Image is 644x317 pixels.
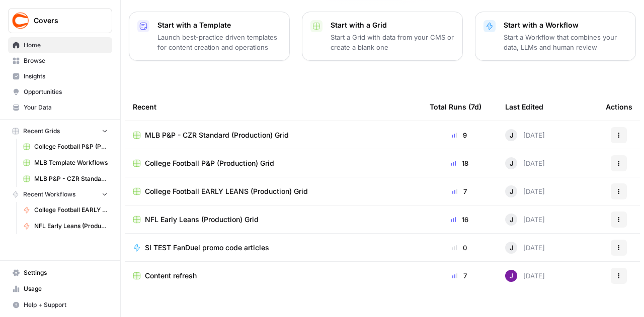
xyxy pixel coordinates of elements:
[145,186,308,196] span: College Football EARLY LEANS (Production) Grid
[133,215,414,225] a: NFL Early Leans (Production) Grid
[12,12,30,30] img: Covers Logo
[505,214,545,226] div: [DATE]
[8,68,112,84] a: Insights
[145,271,197,281] span: Content refresh
[129,12,290,61] button: Start with a TemplateLaunch best-practice driven templates for content creation and operations
[133,93,414,121] div: Recent
[505,185,545,197] div: [DATE]
[19,218,112,234] a: NFL Early Leans (Production)
[8,281,112,297] a: Usage
[19,139,112,155] a: College Football P&P (Production) Grid
[145,158,274,168] span: College Football P&P (Production) Grid
[430,93,481,121] div: Total Runs (7d)
[34,158,108,167] span: MLB Template Workflows
[157,32,281,52] p: Launch best-practice driven templates for content creation and operations
[24,300,108,309] span: Help + Support
[510,130,513,140] span: J
[19,155,112,171] a: MLB Template Workflows
[430,130,489,140] div: 9
[24,103,108,112] span: Your Data
[430,158,489,168] div: 18
[34,205,108,215] span: College Football EARLY LEANS (Production)
[19,202,112,218] a: College Football EARLY LEANS (Production)
[505,93,543,121] div: Last Edited
[133,243,414,253] a: SI TEST FanDuel promo code articles
[133,158,414,168] a: College Football P&P (Production) Grid
[430,243,489,253] div: 0
[505,270,545,282] div: [DATE]
[510,186,513,196] span: J
[8,297,112,313] button: Help + Support
[331,32,454,52] p: Start a Grid with data from your CMS or create a blank one
[34,222,108,231] span: NFL Early Leans (Production)
[505,129,545,141] div: [DATE]
[505,270,517,282] img: nj1ssy6o3lyd6ijko0eoja4aphzn
[8,37,112,53] a: Home
[504,32,627,52] p: Start a Workflow that combines your data, LLMs and human review
[505,242,545,254] div: [DATE]
[24,72,108,81] span: Insights
[8,124,112,139] button: Recent Grids
[24,87,108,96] span: Opportunities
[510,158,513,168] span: J
[8,53,112,69] a: Browse
[34,174,108,183] span: MLB P&P - CZR Standard (Production) Grid
[133,271,414,281] a: Content refresh
[606,93,632,121] div: Actions
[8,99,112,116] a: Your Data
[24,41,108,50] span: Home
[430,271,489,281] div: 7
[8,187,112,202] button: Recent Workflows
[133,130,414,140] a: MLB P&P - CZR Standard (Production) Grid
[23,190,75,199] span: Recent Workflows
[145,130,289,140] span: MLB P&P - CZR Standard (Production) Grid
[8,84,112,100] a: Opportunities
[505,157,545,169] div: [DATE]
[510,215,513,225] span: J
[8,265,112,281] a: Settings
[302,12,463,61] button: Start with a GridStart a Grid with data from your CMS or create a blank one
[145,215,259,225] span: NFL Early Leans (Production) Grid
[157,20,281,30] p: Start with a Template
[475,12,636,61] button: Start with a WorkflowStart a Workflow that combines your data, LLMs and human review
[24,268,108,277] span: Settings
[34,16,95,26] span: Covers
[34,142,108,151] span: College Football P&P (Production) Grid
[19,171,112,187] a: MLB P&P - CZR Standard (Production) Grid
[331,20,454,30] p: Start with a Grid
[510,243,513,253] span: J
[8,8,112,33] button: Workspace: Covers
[145,243,269,253] span: SI TEST FanDuel promo code articles
[24,56,108,65] span: Browse
[133,186,414,196] a: College Football EARLY LEANS (Production) Grid
[430,215,489,225] div: 16
[24,284,108,293] span: Usage
[430,186,489,196] div: 7
[23,127,60,136] span: Recent Grids
[504,20,627,30] p: Start with a Workflow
